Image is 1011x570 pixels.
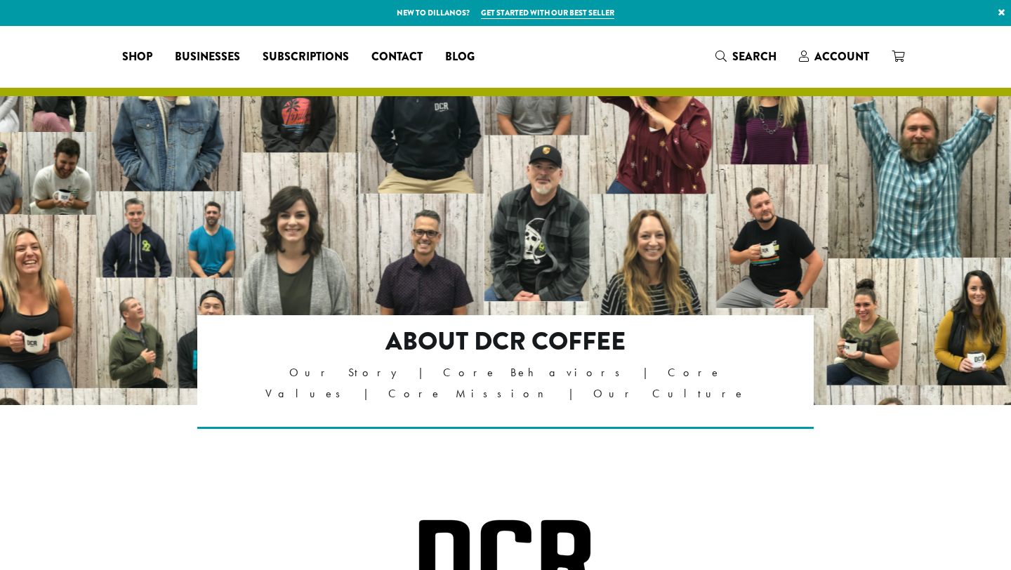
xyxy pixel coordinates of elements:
[481,7,614,19] a: Get started with our best seller
[732,48,777,65] span: Search
[175,48,240,66] span: Businesses
[445,48,475,66] span: Blog
[122,48,152,66] span: Shop
[704,45,788,68] a: Search
[263,48,349,66] span: Subscriptions
[814,48,869,65] span: Account
[258,326,753,357] h2: About DCR Coffee
[111,46,164,68] a: Shop
[371,48,423,66] span: Contact
[258,362,753,404] p: Our Story | Core Behaviors | Core Values | Core Mission | Our Culture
